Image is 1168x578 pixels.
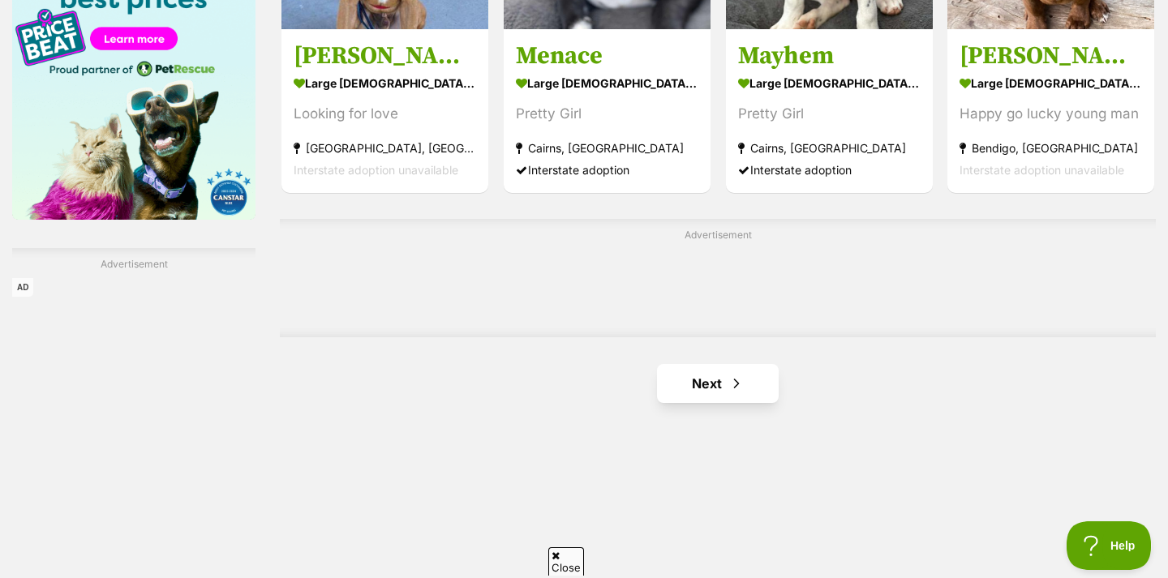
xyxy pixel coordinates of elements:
[294,137,476,159] strong: [GEOGRAPHIC_DATA], [GEOGRAPHIC_DATA]
[960,163,1124,177] span: Interstate adoption unavailable
[516,159,698,181] div: Interstate adoption
[516,71,698,95] strong: large [DEMOGRAPHIC_DATA] Dog
[294,103,476,125] div: Looking for love
[280,364,1156,403] nav: Pagination
[516,41,698,71] h3: Menace
[960,41,1142,71] h3: [PERSON_NAME]
[280,219,1156,337] div: Advertisement
[12,278,33,297] span: AD
[960,103,1142,125] div: Happy go lucky young man
[123,103,243,203] img: https://img.kwcdn.com/product/Fancyalgo/VirtualModelMatting/409711198c8d556a98fb4033f0d81dab.jpg?...
[516,137,698,159] strong: Cairns, [GEOGRAPHIC_DATA]
[960,137,1142,159] strong: Bendigo, [GEOGRAPHIC_DATA]
[738,137,921,159] strong: Cairns, [GEOGRAPHIC_DATA]
[726,28,933,193] a: Mayhem large [DEMOGRAPHIC_DATA] Dog Pretty Girl Cairns, [GEOGRAPHIC_DATA] Interstate adoption
[294,163,458,177] span: Interstate adoption unavailable
[294,71,476,95] strong: large [DEMOGRAPHIC_DATA] Dog
[281,28,488,193] a: [PERSON_NAME] large [DEMOGRAPHIC_DATA] Dog Looking for love [GEOGRAPHIC_DATA], [GEOGRAPHIC_DATA] ...
[548,547,584,576] span: Close
[960,71,1142,95] strong: large [DEMOGRAPHIC_DATA] Dog
[738,103,921,125] div: Pretty Girl
[738,159,921,181] div: Interstate adoption
[738,41,921,71] h3: Mayhem
[294,41,476,71] h3: [PERSON_NAME]
[657,364,779,403] a: Next page
[947,28,1154,193] a: [PERSON_NAME] large [DEMOGRAPHIC_DATA] Dog Happy go lucky young man Bendigo, [GEOGRAPHIC_DATA] In...
[516,103,698,125] div: Pretty Girl
[1067,521,1152,570] iframe: Help Scout Beacon - Open
[504,28,711,193] a: Menace large [DEMOGRAPHIC_DATA] Dog Pretty Girl Cairns, [GEOGRAPHIC_DATA] Interstate adoption
[738,71,921,95] strong: large [DEMOGRAPHIC_DATA] Dog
